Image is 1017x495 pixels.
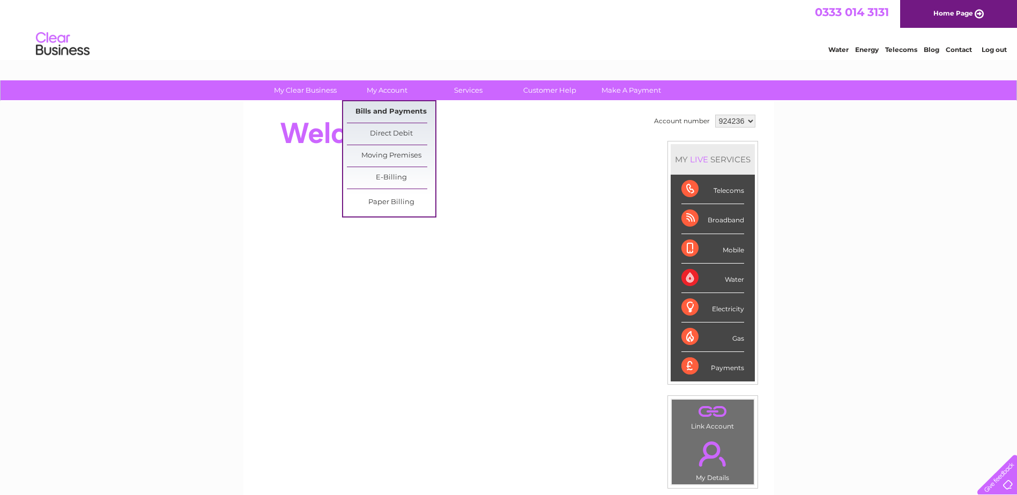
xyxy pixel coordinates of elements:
[681,264,744,293] div: Water
[815,5,889,19] a: 0333 014 3131
[946,46,972,54] a: Contact
[347,192,435,213] a: Paper Billing
[681,234,744,264] div: Mobile
[688,154,710,164] div: LIVE
[681,352,744,381] div: Payments
[681,175,744,204] div: Telecoms
[681,322,744,352] div: Gas
[681,204,744,234] div: Broadband
[674,435,751,472] a: .
[424,80,513,100] a: Services
[651,112,712,130] td: Account number
[343,80,431,100] a: My Account
[35,28,90,61] img: logo.png
[885,46,917,54] a: Telecoms
[674,402,751,421] a: .
[671,399,754,433] td: Link Account
[347,101,435,123] a: Bills and Payments
[982,46,1007,54] a: Log out
[347,123,435,145] a: Direct Debit
[347,145,435,167] a: Moving Premises
[347,167,435,189] a: E-Billing
[671,144,755,175] div: MY SERVICES
[671,432,754,485] td: My Details
[924,46,939,54] a: Blog
[681,293,744,322] div: Electricity
[256,6,762,52] div: Clear Business is a trading name of Verastar Limited (registered in [GEOGRAPHIC_DATA] No. 3667643...
[506,80,594,100] a: Customer Help
[855,46,879,54] a: Energy
[828,46,849,54] a: Water
[261,80,350,100] a: My Clear Business
[587,80,675,100] a: Make A Payment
